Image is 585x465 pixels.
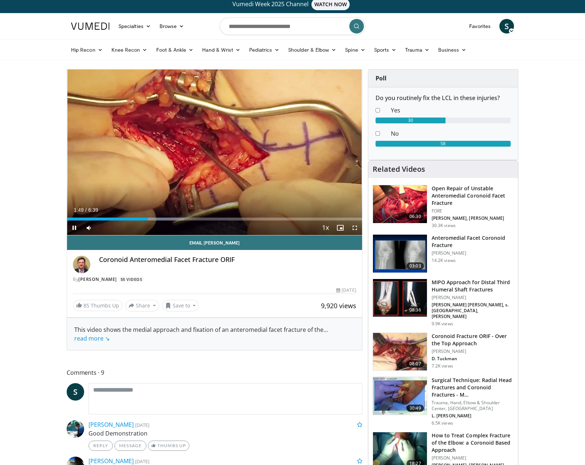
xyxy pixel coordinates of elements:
[373,234,514,273] a: 03:03 Anteromedial Facet Coronoid Fracture [PERSON_NAME] 14.2K views
[318,220,333,235] button: Playback Rate
[114,441,146,451] a: Message
[373,165,425,174] h4: Related Videos
[432,279,514,293] h3: MIPO Approach for Distal Third Humeral Shaft Fractures
[401,43,434,57] a: Trauma
[107,43,152,57] a: Knee Recon
[88,207,98,213] span: 6:39
[67,420,84,438] img: Avatar
[465,19,495,33] a: Favorites
[432,223,456,228] p: 30.3K views
[373,333,514,371] a: 08:07 Coronoid Fracture ORIF - Over the Top Approach [PERSON_NAME] D. Tuckman 7.2K views
[73,256,90,273] img: Avatar
[370,43,401,57] a: Sports
[373,377,514,426] a: 30:49 Surgical Technique: Radial Head Fractures and Coronoid Fractures - M… Trauma, Hand, Elbow &...
[155,19,189,33] a: Browse
[432,295,514,301] p: [PERSON_NAME]
[432,208,514,214] p: FORE
[118,276,145,282] a: 55 Videos
[376,118,445,123] div: 30
[432,432,514,454] h3: How to Treat Complex Fracture of the Elbow: a Coronoid Based Approach
[135,422,149,428] small: [DATE]
[348,220,362,235] button: Fullscreen
[220,17,365,35] input: Search topics, interventions
[99,256,356,264] h4: Coronoid Anteromedial Facet Fracture ORIF
[407,360,424,367] span: 08:07
[74,334,110,342] a: read more ↘
[432,250,514,256] p: [PERSON_NAME]
[321,301,356,310] span: 9,920 views
[407,262,424,270] span: 03:03
[74,207,83,213] span: 1:49
[198,43,245,57] a: Hand & Wrist
[432,377,514,398] h3: Surgical Technique: Radial Head Fractures and Coronoid Fractures - M…
[385,129,516,138] dd: No
[333,220,348,235] button: Enable picture-in-picture mode
[125,300,159,311] button: Share
[67,235,362,250] a: Email [PERSON_NAME]
[373,235,427,273] img: 48500_0000_3.png.150x105_q85_crop-smart_upscale.jpg
[432,420,453,426] p: 6.5K views
[373,377,427,415] img: 311bca1b-6bf8-4fc1-a061-6f657f32dced.150x105_q85_crop-smart_upscale.jpg
[74,326,328,342] span: ...
[73,276,356,283] div: By
[135,458,149,465] small: [DATE]
[373,279,514,327] a: 08:36 MIPO Approach for Distal Third Humeral Shaft Fractures [PERSON_NAME] [PERSON_NAME] [PERSON_...
[432,413,514,419] p: L. [PERSON_NAME]
[432,356,514,362] p: D. Tuckman
[89,421,134,429] a: [PERSON_NAME]
[89,429,362,438] p: Good Demonstration
[74,325,355,343] div: This video shows the medial approach and fixation of an anteromedial facet fracture of the
[284,43,341,57] a: Shoulder & Elbow
[373,279,427,317] img: d4887ced-d35b-41c5-9c01-de8d228990de.150x105_q85_crop-smart_upscale.jpg
[432,455,514,461] p: [PERSON_NAME]
[78,276,117,282] a: [PERSON_NAME]
[73,300,122,311] a: 85 Thumbs Up
[432,234,514,249] h3: Anteromedial Facet Coronoid Fracture
[432,349,514,354] p: [PERSON_NAME]
[432,363,453,369] p: 7.2K views
[67,220,82,235] button: Pause
[499,19,514,33] a: S
[432,302,514,319] p: [PERSON_NAME] [PERSON_NAME], s. [GEOGRAPHIC_DATA], [PERSON_NAME]
[89,457,134,465] a: [PERSON_NAME]
[432,321,453,327] p: 9.9K views
[83,302,89,309] span: 85
[67,218,362,220] div: Progress Bar
[432,333,514,347] h3: Coronoid Fracture ORIF - Over the Top Approach
[67,383,84,401] a: S
[82,220,96,235] button: Mute
[67,368,362,377] span: Comments 9
[152,43,198,57] a: Foot & Ankle
[407,213,424,220] span: 06:30
[336,287,356,294] div: [DATE]
[432,215,514,221] p: [PERSON_NAME], [PERSON_NAME]
[432,400,514,412] p: Trauma, Hand, Elbow & Shoulder Center, [GEOGRAPHIC_DATA]
[432,258,456,263] p: 14.2K views
[67,43,107,57] a: Hip Recon
[162,300,199,311] button: Save to
[376,95,511,102] h6: Do you routinely fix the LCL in these injuries?
[341,43,369,57] a: Spine
[85,207,87,213] span: /
[71,23,110,30] img: VuMedi Logo
[148,441,189,451] a: Thumbs Up
[67,69,362,235] video-js: Video Player
[407,306,424,314] span: 08:36
[373,333,427,371] img: 4eb5ccb2-89b1-41b3-a9cd-71aa6b108fbb.150x105_q85_crop-smart_upscale.jpg
[373,185,427,223] img: 14d700b3-704c-4cc6-afcf-48008ee4a60d.150x105_q85_crop-smart_upscale.jpg
[114,19,155,33] a: Specialties
[373,185,514,228] a: 06:30 Open Repair of Unstable Anteromedial Coronoid Facet Fracture FORE [PERSON_NAME], [PERSON_NA...
[376,141,511,147] div: 58
[385,106,516,115] dd: Yes
[89,441,113,451] a: Reply
[432,185,514,207] h3: Open Repair of Unstable Anteromedial Coronoid Facet Fracture
[376,74,386,82] strong: Poll
[245,43,284,57] a: Pediatrics
[434,43,471,57] a: Business
[407,405,424,412] span: 30:49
